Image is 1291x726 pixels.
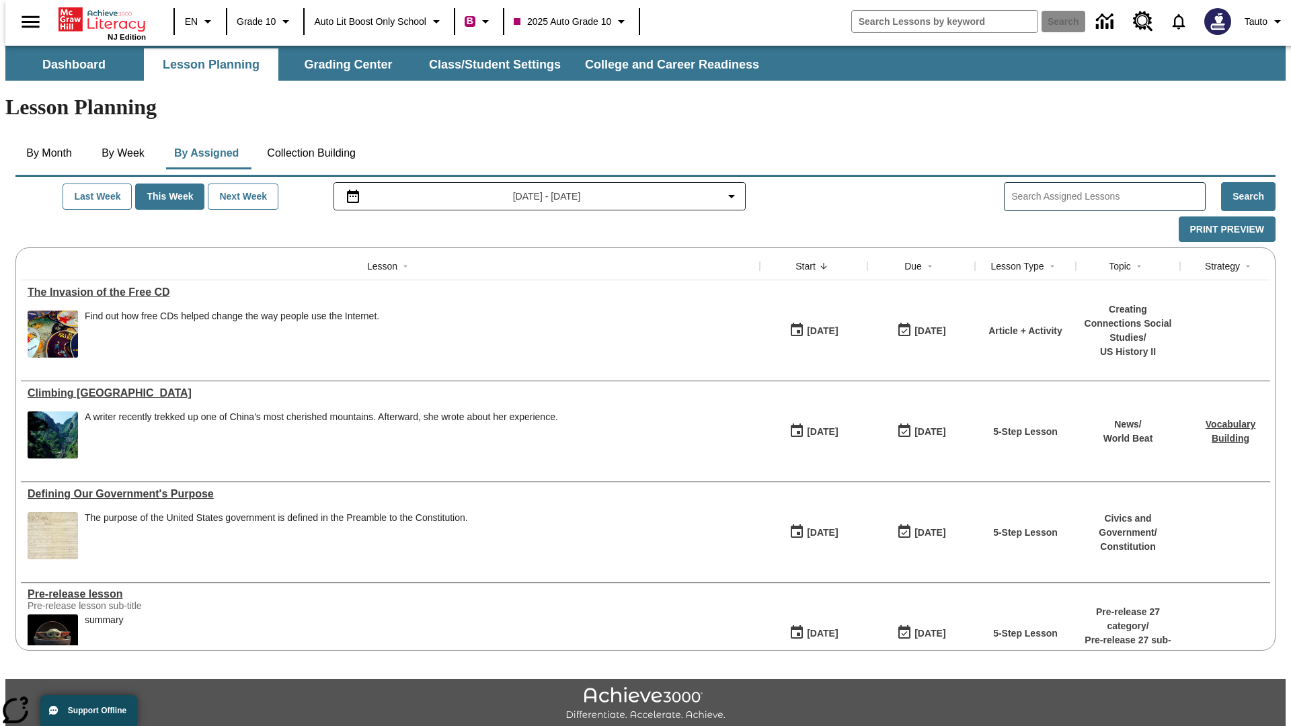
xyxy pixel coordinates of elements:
a: Home [58,6,146,33]
button: By Assigned [163,137,249,169]
div: Find out how free CDs helped change the way people use the Internet. [85,311,379,358]
button: Dashboard [7,48,141,81]
button: Class: 2025 Auto Grade 10, Select your class [508,9,635,34]
div: Climbing Mount Tai [28,387,753,399]
span: Tauto [1245,15,1267,29]
button: Next Week [208,184,278,210]
button: Profile/Settings [1239,9,1291,34]
p: Constitution [1083,540,1173,554]
img: This historic document written in calligraphic script on aged parchment, is the Preamble of the C... [28,512,78,559]
svg: Collapse Date Range Filter [723,188,740,204]
div: Lesson [367,259,397,273]
button: Class/Student Settings [418,48,572,81]
button: By Month [15,137,83,169]
input: search field [852,11,1038,32]
button: Boost Class color is violet red. Change class color [459,9,499,34]
div: A writer recently trekked up one of China's most cherished mountains. Afterward, she wrote about ... [85,411,558,458]
div: [DATE] [914,524,945,541]
p: Civics and Government / [1083,512,1173,540]
a: Resource Center, Will open in new tab [1125,3,1161,40]
button: Sort [922,258,938,274]
button: Select the date range menu item [340,188,740,204]
p: Pre-release 27 category / [1083,605,1173,633]
div: summary [85,614,124,626]
div: The purpose of the United States government is defined in the Preamble to the Constitution. [85,512,468,559]
a: Pre-release lesson, Lessons [28,588,753,600]
p: 5-Step Lesson [993,627,1058,641]
p: Pre-release 27 sub-category [1083,633,1173,661]
button: Sort [1131,258,1147,274]
button: School: Auto Lit Boost only School, Select your school [309,9,450,34]
p: Creating Connections Social Studies / [1083,302,1173,345]
div: [DATE] [807,323,838,339]
img: A pile of compact discs with labels saying they offer free hours of America Online access [28,311,78,358]
button: Language: EN, Select a language [179,9,222,34]
h1: Lesson Planning [5,95,1286,120]
button: 07/22/25: First time the lesson was available [785,419,843,444]
img: 6000 stone steps to climb Mount Tai in Chinese countryside [28,411,78,458]
div: Strategy [1205,259,1240,273]
button: College and Career Readiness [574,48,770,81]
span: B [467,13,473,30]
div: SubNavbar [5,48,771,81]
button: 01/25/26: Last day the lesson can be accessed [892,620,950,646]
p: World Beat [1103,432,1153,446]
button: Open side menu [11,2,50,42]
a: Data Center [1088,3,1125,40]
button: Sort [1240,258,1256,274]
img: Achieve3000 Differentiate Accelerate Achieve [565,687,726,721]
button: Print Preview [1179,216,1276,243]
button: 09/01/25: First time the lesson was available [785,318,843,344]
button: Lesson Planning [144,48,278,81]
span: NJ Edition [108,33,146,41]
button: By Week [89,137,157,169]
img: Avatar [1204,8,1231,35]
div: [DATE] [914,323,945,339]
span: Support Offline [68,706,126,715]
input: Search Assigned Lessons [1011,187,1205,206]
div: [DATE] [914,424,945,440]
button: Collection Building [256,137,366,169]
img: hero alt text [28,614,78,661]
div: [DATE] [807,524,838,541]
span: 2025 Auto Grade 10 [514,15,611,29]
div: Defining Our Government's Purpose [28,488,753,500]
div: Pre-release lesson [28,588,753,600]
a: Vocabulary Building [1206,419,1255,444]
p: 5-Step Lesson [993,425,1058,439]
div: The Invasion of the Free CD [28,286,753,298]
button: 07/01/25: First time the lesson was available [785,520,843,545]
div: SubNavbar [5,46,1286,81]
button: Grade: Grade 10, Select a grade [231,9,299,34]
div: [DATE] [914,625,945,642]
button: 06/30/26: Last day the lesson can be accessed [892,419,950,444]
button: Support Offline [40,695,137,726]
div: summary [85,614,124,661]
button: Search [1221,182,1276,211]
button: 01/22/25: First time the lesson was available [785,620,843,646]
a: Notifications [1161,4,1196,39]
button: 09/01/25: Last day the lesson can be accessed [892,318,950,344]
span: Grade 10 [237,15,276,29]
div: Home [58,5,146,41]
p: 5-Step Lesson [993,526,1058,540]
div: Topic [1109,259,1131,273]
button: Grading Center [281,48,416,81]
div: A writer recently trekked up one of China's most cherished mountains. Afterward, she wrote about ... [85,411,558,423]
button: This Week [135,184,204,210]
span: Auto Lit Boost only School [314,15,426,29]
a: Defining Our Government's Purpose, Lessons [28,488,753,500]
a: Climbing Mount Tai, Lessons [28,387,753,399]
button: Sort [397,258,414,274]
div: Lesson Type [990,259,1044,273]
button: Sort [1044,258,1060,274]
p: US History II [1083,345,1173,359]
button: Select a new avatar [1196,4,1239,39]
div: Start [795,259,816,273]
div: Due [904,259,922,273]
div: Pre-release lesson sub-title [28,600,229,611]
div: Find out how free CDs helped change the way people use the Internet. [85,311,379,322]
